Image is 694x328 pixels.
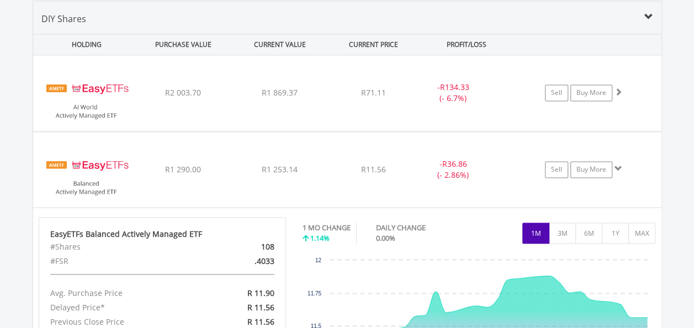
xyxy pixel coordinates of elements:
a: Buy More [570,161,612,178]
text: 11.75 [308,290,321,296]
span: R 11.90 [247,287,274,298]
div: - (- 2.86%) [412,158,495,181]
button: MAX [628,223,655,244]
span: R1 290.00 [165,164,201,174]
img: TFSA.EASYAI.png [39,69,134,128]
button: 1M [522,223,549,244]
div: CURRENT PRICE [329,34,417,55]
span: DIY Shares [41,13,86,25]
button: 1Y [602,223,629,244]
span: R2 003.70 [165,87,201,98]
div: DAILY CHANGE [376,223,464,233]
div: PURCHASE VALUE [136,34,231,55]
span: R36.86 [442,158,467,169]
span: R134.33 [440,82,469,92]
button: 3M [549,223,576,244]
div: #Shares [42,240,203,254]
div: Avg. Purchase Price [42,285,203,300]
a: Sell [545,161,568,178]
a: Buy More [570,84,612,101]
span: R1 253.14 [262,164,298,174]
span: R71.11 [361,87,386,98]
text: 12 [315,257,322,263]
div: EasyETFs Balanced Actively Managed ETF [50,229,274,240]
div: - (- 6.7%) [412,82,495,104]
div: 108 [202,240,282,254]
div: #FSR [42,254,203,268]
div: CURRENT VALUE [233,34,327,55]
div: HOLDING [34,34,134,55]
div: 1 MO CHANGE [303,223,351,233]
button: 6M [575,223,602,244]
span: R 11.56 [247,301,274,312]
a: Sell [545,84,568,101]
span: R11.56 [361,164,386,174]
span: 1.14% [310,233,330,243]
span: 0.00% [376,233,395,243]
div: Delayed Price* [42,300,203,314]
div: PROFIT/LOSS [420,34,514,55]
span: R 11.56 [247,316,274,326]
span: R1 869.37 [262,87,298,98]
img: TFSA.EASYBF.png [39,146,134,205]
div: .4033 [202,254,282,268]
